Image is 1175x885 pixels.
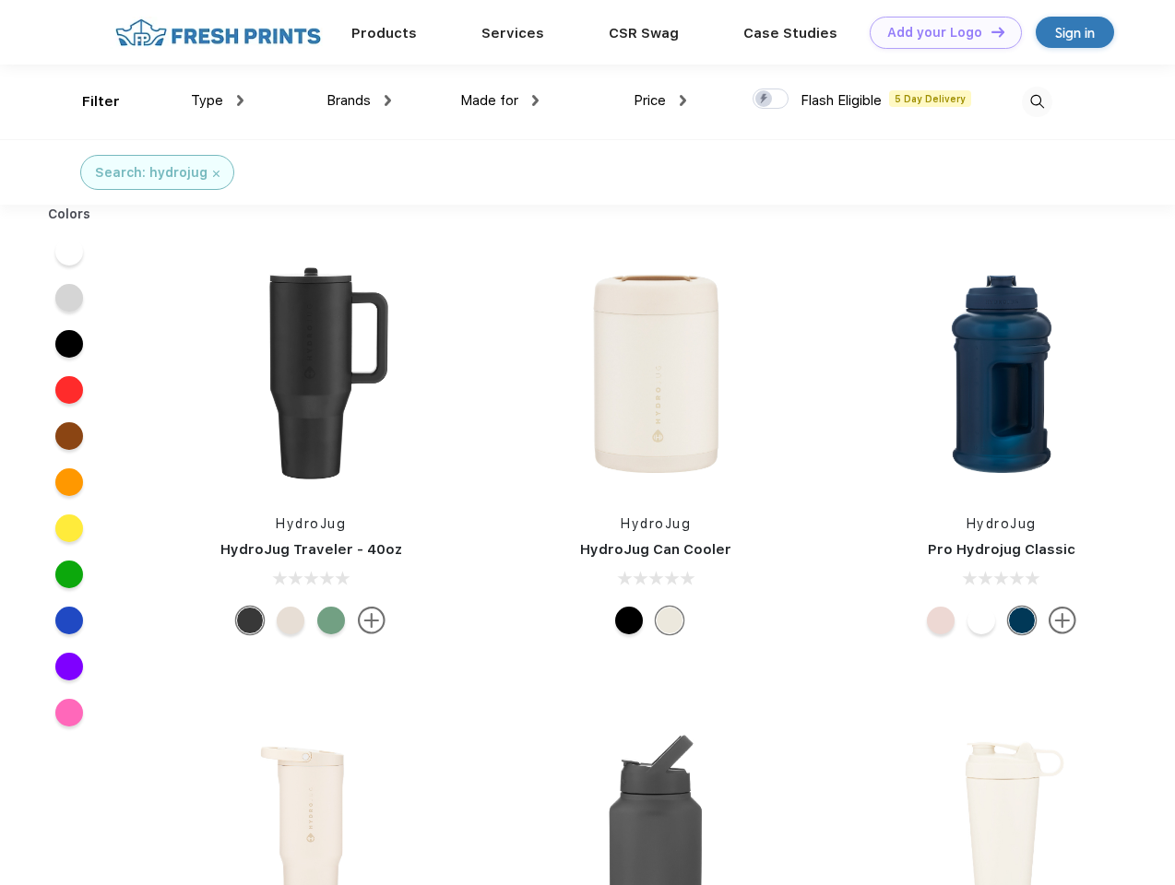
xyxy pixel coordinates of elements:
[1008,607,1036,634] div: Navy
[213,171,220,177] img: filter_cancel.svg
[532,95,539,106] img: dropdown.png
[460,92,518,109] span: Made for
[82,91,120,112] div: Filter
[801,92,882,109] span: Flash Eligible
[656,607,683,634] div: Cream
[1022,87,1052,117] img: desktop_search.svg
[615,607,643,634] div: Black
[887,25,982,41] div: Add your Logo
[889,90,971,107] span: 5 Day Delivery
[680,95,686,106] img: dropdown.png
[580,541,731,558] a: HydroJug Can Cooler
[34,205,105,224] div: Colors
[191,92,223,109] span: Type
[317,607,345,634] div: Sage
[236,607,264,634] div: Black
[991,27,1004,37] img: DT
[927,607,955,634] div: Pink Sand
[967,607,995,634] div: White
[351,25,417,41] a: Products
[188,251,433,496] img: func=resize&h=266
[385,95,391,106] img: dropdown.png
[1055,22,1095,43] div: Sign in
[533,251,778,496] img: func=resize&h=266
[621,516,691,531] a: HydroJug
[110,17,326,49] img: fo%20logo%202.webp
[95,163,208,183] div: Search: hydrojug
[276,516,346,531] a: HydroJug
[237,95,243,106] img: dropdown.png
[879,251,1124,496] img: func=resize&h=266
[967,516,1037,531] a: HydroJug
[358,607,386,634] img: more.svg
[1036,17,1114,48] a: Sign in
[326,92,371,109] span: Brands
[634,92,666,109] span: Price
[220,541,402,558] a: HydroJug Traveler - 40oz
[277,607,304,634] div: Cream
[1049,607,1076,634] img: more.svg
[928,541,1075,558] a: Pro Hydrojug Classic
